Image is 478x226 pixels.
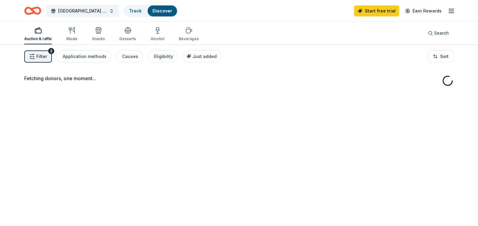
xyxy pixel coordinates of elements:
[66,24,77,44] button: Meals
[152,8,172,13] a: Discover
[66,36,77,41] div: Meals
[154,53,173,60] div: Eligibility
[354,5,399,16] a: Start free trial
[440,53,449,60] span: Sort
[151,36,164,41] div: Alcohol
[116,50,143,63] button: Causes
[36,53,47,60] span: Filter
[428,50,454,63] button: Sort
[92,24,105,44] button: Snacks
[24,24,52,44] button: Auction & raffle
[124,5,178,17] button: TrackDiscover
[179,24,199,44] button: Beverages
[48,48,54,54] div: 2
[24,50,52,63] button: Filter2
[179,36,199,41] div: Beverages
[119,24,136,44] button: Desserts
[148,50,178,63] button: Eligibility
[402,5,445,16] a: Earn Rewards
[129,8,142,13] a: Track
[24,75,454,82] div: Fetching donors, one moment...
[92,36,105,41] div: Snacks
[58,7,107,15] span: [GEOGRAPHIC_DATA] Holiday Luau
[434,29,449,37] span: Search
[119,36,136,41] div: Desserts
[183,50,222,63] button: Just added
[151,24,164,44] button: Alcohol
[63,53,106,60] div: Application methods
[46,5,119,17] button: [GEOGRAPHIC_DATA] Holiday Luau
[57,50,111,63] button: Application methods
[192,54,217,59] span: Just added
[423,27,454,39] button: Search
[24,4,41,18] a: Home
[24,36,52,41] div: Auction & raffle
[122,53,138,60] div: Causes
